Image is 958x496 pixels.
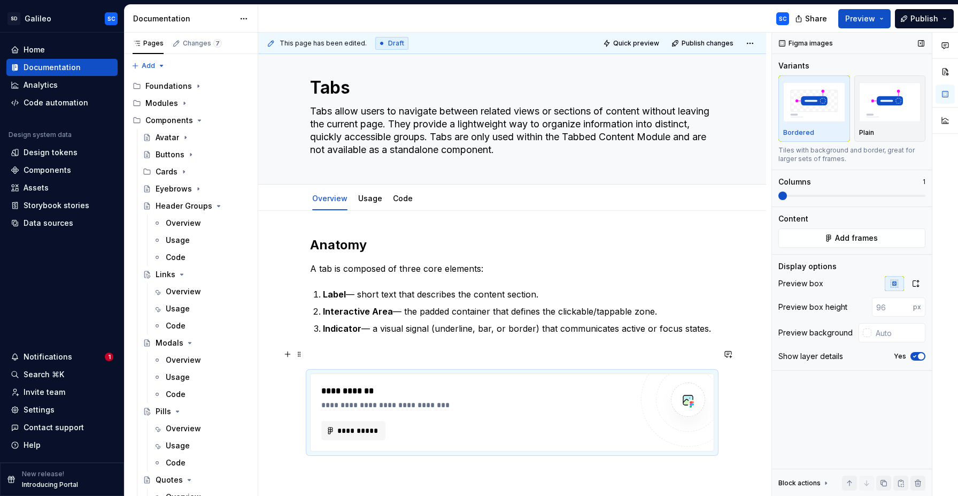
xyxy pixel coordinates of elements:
[149,215,253,232] a: Overview
[682,39,733,48] span: Publish changes
[668,36,738,51] button: Publish changes
[913,303,921,311] p: px
[24,440,41,451] div: Help
[166,372,190,383] div: Usage
[845,13,875,24] span: Preview
[149,300,253,317] a: Usage
[24,80,58,90] div: Analytics
[24,387,65,398] div: Invite team
[308,187,352,209] div: Overview
[910,13,938,24] span: Publish
[310,236,714,254] h2: Anatomy
[183,39,222,48] div: Changes
[783,82,845,121] img: placeholder
[24,218,73,228] div: Data sources
[149,420,253,437] a: Overview
[156,166,177,177] div: Cards
[138,334,253,352] a: Modals
[778,75,850,142] button: placeholderBordered
[778,327,853,338] div: Preview background
[166,235,190,246] div: Usage
[24,369,64,380] div: Search ⌘K
[778,302,847,312] div: Preview box height
[778,60,809,71] div: Variants
[166,457,186,468] div: Code
[156,132,179,143] div: Avatar
[149,317,253,334] a: Code
[323,288,714,301] p: — short text that describes the content section.
[779,14,787,23] div: SC
[6,77,118,94] a: Analytics
[166,440,190,451] div: Usage
[6,179,118,196] a: Assets
[138,163,253,180] div: Cards
[9,131,72,139] div: Design system data
[156,406,171,417] div: Pills
[138,403,253,420] a: Pills
[128,58,168,73] button: Add
[894,352,906,361] label: Yes
[24,44,45,55] div: Home
[854,75,926,142] button: placeholderPlain
[107,14,115,23] div: SC
[783,128,814,137] p: Bordered
[128,112,253,129] div: Components
[393,194,413,203] a: Code
[778,228,925,248] button: Add frames
[213,39,222,48] span: 7
[923,178,925,186] p: 1
[323,323,361,334] strong: Indicator
[138,180,253,197] a: Eyebrows
[6,59,118,76] a: Documentation
[6,419,118,436] button: Contact support
[156,184,192,194] div: Eyebrows
[280,39,367,48] span: This page has been edited.
[6,41,118,58] a: Home
[354,187,387,209] div: Usage
[133,13,234,24] div: Documentation
[6,437,118,454] button: Help
[138,146,253,163] a: Buttons
[166,252,186,263] div: Code
[805,13,827,24] span: Share
[310,262,714,275] p: A tab is composed of three core elements:
[149,283,253,300] a: Overview
[149,352,253,369] a: Overview
[6,366,118,383] button: Search ⌘K
[6,215,118,232] a: Data sources
[838,9,891,28] button: Preview
[138,266,253,283] a: Links
[6,162,118,179] a: Components
[166,218,201,228] div: Overview
[24,352,72,362] div: Notifications
[859,128,874,137] p: Plain
[166,286,201,297] div: Overview
[778,146,925,163] div: Tiles with background and border, great for larger sets of frames.
[22,470,64,478] p: New release!
[388,39,404,48] span: Draft
[166,389,186,400] div: Code
[128,95,253,112] div: Modules
[22,480,78,489] p: Introducing Portal
[24,62,81,73] div: Documentation
[778,351,843,362] div: Show layer details
[358,194,382,203] a: Usage
[156,201,212,211] div: Header Groups
[323,306,393,317] strong: Interactive Area
[149,454,253,471] a: Code
[149,369,253,386] a: Usage
[778,278,823,289] div: Preview box
[6,401,118,418] a: Settings
[138,197,253,215] a: Header Groups
[323,289,346,300] strong: Label
[156,475,183,485] div: Quotes
[859,82,921,121] img: placeholder
[613,39,659,48] span: Quick preview
[6,94,118,111] a: Code automation
[308,103,712,158] textarea: Tabs allow users to navigate between related views or sections of content without leaving the cur...
[24,422,84,433] div: Contact support
[24,97,88,108] div: Code automation
[149,232,253,249] a: Usage
[156,338,183,348] div: Modals
[600,36,664,51] button: Quick preview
